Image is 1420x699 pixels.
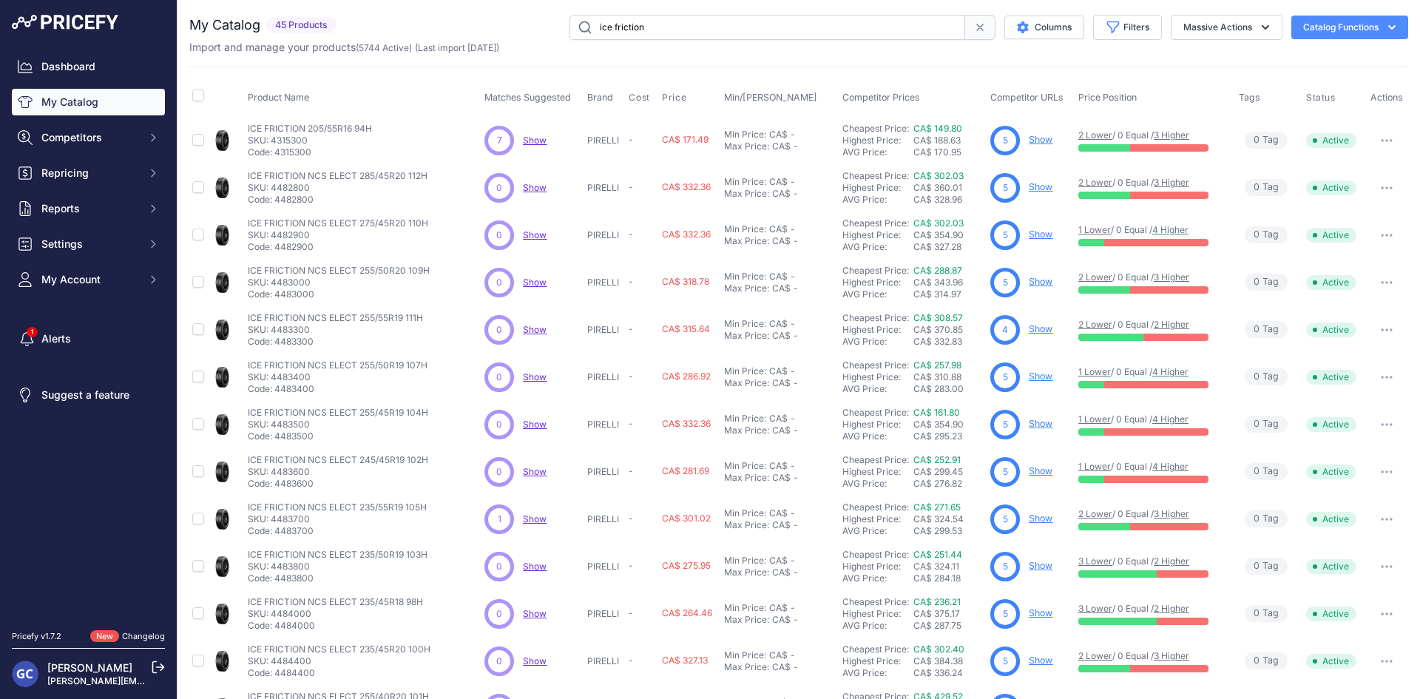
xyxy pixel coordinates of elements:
[913,371,961,382] span: CA$ 310.88
[1029,560,1052,571] a: Show
[12,53,165,612] nav: Sidebar
[1254,133,1260,147] span: 0
[913,644,964,655] a: CA$ 302.40
[356,42,412,53] span: ( )
[1029,655,1052,666] a: Show
[1078,319,1224,331] p: / 0 Equal /
[791,235,798,247] div: -
[1078,224,1111,235] a: 1 Lower
[587,371,623,383] p: PIRELLI
[1254,323,1260,337] span: 0
[523,371,547,382] a: Show
[788,176,795,188] div: -
[913,135,961,146] span: CA$ 188.63
[1078,224,1224,236] p: / 0 Equal /
[990,92,1064,103] span: Competitor URLs
[1306,92,1336,104] span: Status
[1245,416,1288,433] span: Tag
[1306,228,1356,243] span: Active
[842,241,913,253] div: AVG Price:
[913,288,984,300] div: CA$ 314.97
[842,135,913,146] div: Highest Price:
[913,123,962,134] a: CA$ 149.80
[724,425,769,436] div: Max Price:
[629,276,633,287] span: -
[1254,275,1260,289] span: 0
[248,419,428,430] p: SKU: 4483500
[12,53,165,80] a: Dashboard
[523,608,547,619] span: Show
[842,312,909,323] a: Cheapest Price:
[248,359,427,371] p: ICE FRICTION NCS ELECT 255/50R19 107H
[1152,366,1189,377] a: 4 Higher
[772,141,791,152] div: CA$
[1154,129,1189,141] a: 3 Higher
[523,466,547,477] a: Show
[1245,368,1288,385] span: Tag
[1078,271,1112,283] a: 2 Lower
[724,283,769,294] div: Max Price:
[1078,461,1224,473] p: / 0 Equal /
[1003,371,1008,384] span: 5
[1078,650,1112,661] a: 2 Lower
[1078,461,1111,472] a: 1 Lower
[1004,16,1084,39] button: Columns
[842,336,913,348] div: AVG Price:
[1306,92,1339,104] button: Status
[248,92,309,103] span: Product Name
[1306,180,1356,195] span: Active
[1029,181,1052,192] a: Show
[724,330,769,342] div: Max Price:
[1078,366,1111,377] a: 1 Lower
[189,15,260,36] h2: My Catalog
[1003,465,1008,479] span: 5
[523,655,547,666] span: Show
[629,92,652,104] button: Cost
[724,188,769,200] div: Max Price:
[496,418,502,431] span: 0
[523,561,547,572] span: Show
[842,170,909,181] a: Cheapest Price:
[189,40,499,55] p: Import and manage your products
[41,237,138,251] span: Settings
[523,229,547,240] a: Show
[1078,177,1224,189] p: / 0 Equal /
[248,265,430,277] p: ICE FRICTION NCS ELECT 255/50R20 109H
[913,419,964,430] span: CA$ 354.90
[41,130,138,145] span: Competitors
[724,460,766,472] div: Min Price:
[1306,323,1356,337] span: Active
[496,371,502,384] span: 0
[1254,465,1260,479] span: 0
[724,92,817,103] span: Min/[PERSON_NAME]
[724,129,766,141] div: Min Price:
[248,288,430,300] p: Code: 4483000
[772,283,791,294] div: CA$
[1078,366,1224,378] p: / 0 Equal /
[41,166,138,180] span: Repricing
[842,383,913,395] div: AVG Price:
[248,324,423,336] p: SKU: 4483300
[1078,129,1112,141] a: 2 Lower
[248,229,428,241] p: SKU: 4482900
[913,146,984,158] div: CA$ 170.95
[1078,92,1137,103] span: Price Position
[662,181,711,192] span: CA$ 332.36
[415,42,499,53] span: (Last import [DATE])
[842,549,909,560] a: Cheapest Price:
[913,359,961,371] a: CA$ 257.98
[587,182,623,194] p: PIRELLI
[523,182,547,193] span: Show
[1078,271,1224,283] p: / 0 Equal /
[523,419,547,430] a: Show
[1306,370,1356,385] span: Active
[1154,271,1189,283] a: 3 Higher
[1245,463,1288,480] span: Tag
[496,181,502,195] span: 0
[1254,228,1260,242] span: 0
[1078,556,1112,567] a: 3 Lower
[496,229,502,242] span: 0
[1154,177,1189,188] a: 3 Higher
